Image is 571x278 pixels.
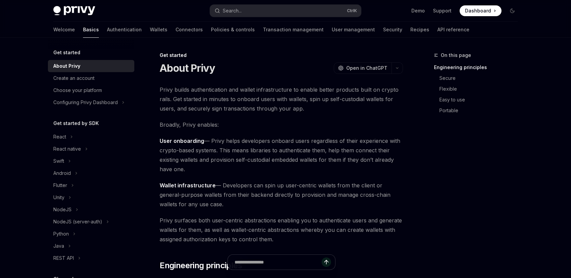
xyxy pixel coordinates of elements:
div: Configuring Privy Dashboard [53,98,118,106]
div: Choose your platform [53,86,102,94]
button: Open in ChatGPT [334,62,391,74]
div: REST API [53,254,74,262]
a: Basics [83,22,99,38]
a: Transaction management [263,22,324,38]
div: React [53,133,66,141]
div: NodeJS (server-auth) [53,218,102,226]
a: Choose your platform [48,84,134,96]
span: — Privy helps developers onboard users regardless of their experience with crypto-based systems. ... [160,136,403,174]
strong: User onboarding [160,137,204,144]
span: — Developers can spin up user-centric wallets from the client or general-purpose wallets from the... [160,181,403,209]
a: Create an account [48,72,134,84]
div: Unity [53,193,64,202]
span: Privy surfaces both user-centric abstractions enabling you to authenticate users and generate wal... [160,216,403,244]
a: About Privy [48,60,134,72]
button: Send message [322,257,331,267]
a: API reference [437,22,469,38]
a: Flexible [439,84,523,94]
img: dark logo [53,6,95,16]
div: React native [53,145,81,153]
div: Flutter [53,181,67,189]
div: Create an account [53,74,94,82]
span: Ctrl K [347,8,357,13]
a: Demo [411,7,425,14]
button: Toggle dark mode [507,5,518,16]
div: About Privy [53,62,80,70]
div: Java [53,242,64,250]
strong: Wallet infrastructure [160,182,216,189]
h5: Get started by SDK [53,119,99,127]
h5: Get started [53,49,80,57]
span: Dashboard [465,7,491,14]
span: Privy builds authentication and wallet infrastructure to enable better products built on crypto r... [160,85,403,113]
a: Easy to use [439,94,523,105]
div: Get started [160,52,403,59]
div: Android [53,169,71,177]
h1: About Privy [160,62,215,74]
div: NodeJS [53,206,72,214]
a: Authentication [107,22,142,38]
span: Broadly, Privy enables: [160,120,403,129]
div: Search... [223,7,242,15]
span: On this page [441,51,471,59]
div: Swift [53,157,64,165]
a: Connectors [175,22,203,38]
a: Engineering principles [434,62,523,73]
a: Wallets [150,22,167,38]
a: Secure [439,73,523,84]
a: Policies & controls [211,22,255,38]
a: Portable [439,105,523,116]
button: Search...CtrlK [210,5,361,17]
a: Security [383,22,402,38]
a: Support [433,7,452,14]
a: Dashboard [460,5,501,16]
a: Recipes [410,22,429,38]
span: Open in ChatGPT [346,65,387,71]
a: User management [332,22,375,38]
a: Welcome [53,22,75,38]
div: Python [53,230,69,238]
